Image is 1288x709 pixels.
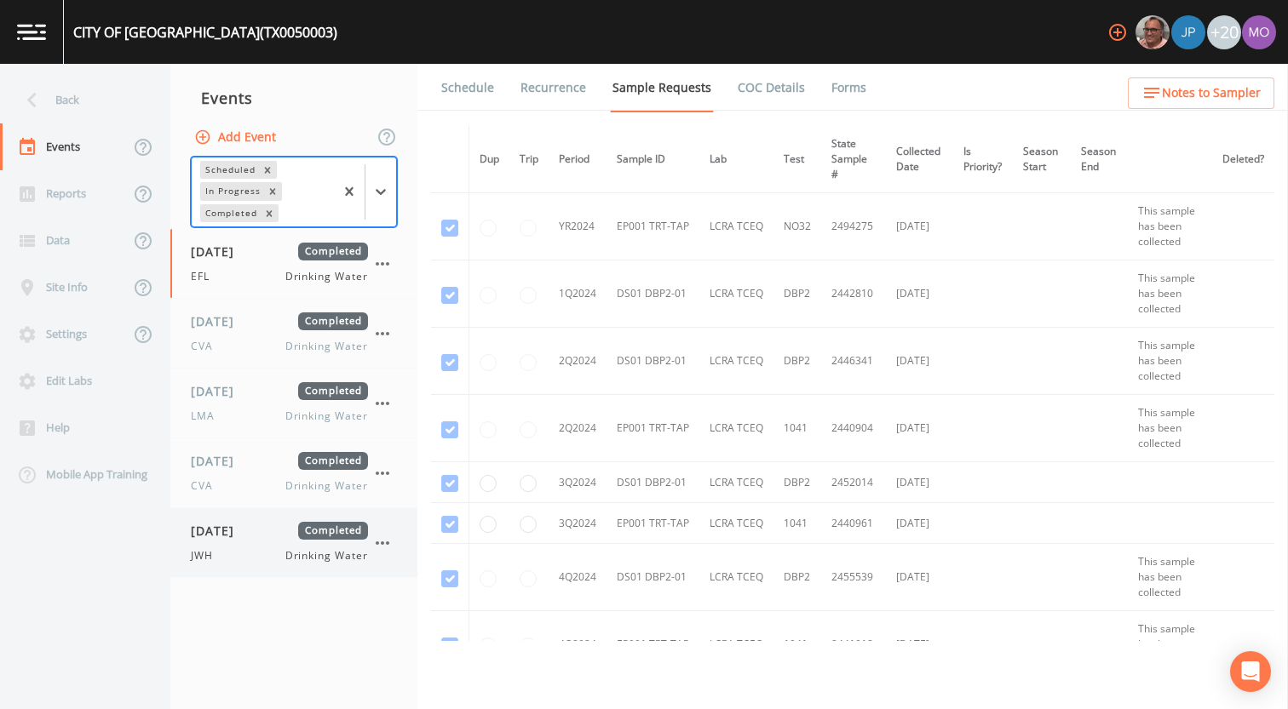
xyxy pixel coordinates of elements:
[821,193,886,260] td: 2494275
[285,269,368,284] span: Drinking Water
[886,126,953,193] th: Collected Date
[1207,15,1241,49] div: +20
[1128,611,1212,678] td: This sample has been collected
[170,508,417,578] a: [DATE]CompletedJWHDrinking Water
[263,182,282,200] div: Remove In Progress
[607,611,699,678] td: EP001 TRT-TAP
[607,544,699,611] td: DS01 DBP2-01
[821,395,886,462] td: 2440904
[191,312,246,330] span: [DATE]
[170,369,417,438] a: [DATE]CompletedLMADrinking Water
[439,64,497,111] a: Schedule
[518,64,589,111] a: Recurrence
[773,193,821,260] td: NO32
[549,126,607,193] th: Period
[773,126,821,193] th: Test
[191,122,283,153] button: Add Event
[1162,83,1261,104] span: Notes to Sampler
[1171,15,1205,49] img: 41241ef155101aa6d92a04480b0d0000
[886,503,953,544] td: [DATE]
[829,64,869,111] a: Forms
[170,77,417,119] div: Events
[298,522,368,540] span: Completed
[886,462,953,503] td: [DATE]
[549,503,607,544] td: 3Q2024
[699,462,773,503] td: LCRA TCEQ
[699,544,773,611] td: LCRA TCEQ
[191,382,246,400] span: [DATE]
[469,126,510,193] th: Dup
[886,328,953,395] td: [DATE]
[1128,193,1212,260] td: This sample has been collected
[1135,15,1170,49] div: Mike Franklin
[699,260,773,328] td: LCRA TCEQ
[607,503,699,544] td: EP001 TRT-TAP
[886,193,953,260] td: [DATE]
[821,544,886,611] td: 2455539
[549,611,607,678] td: 4Q2024
[886,611,953,678] td: [DATE]
[821,126,886,193] th: State Sample #
[1230,651,1271,692] div: Open Intercom Messenger
[773,544,821,611] td: DBP2
[191,269,220,284] span: EFL
[607,395,699,462] td: EP001 TRT-TAP
[549,328,607,395] td: 2Q2024
[1242,15,1276,49] img: 4e251478aba98ce068fb7eae8f78b90c
[821,260,886,328] td: 2442810
[886,260,953,328] td: [DATE]
[191,548,223,563] span: JWH
[260,204,279,222] div: Remove Completed
[699,193,773,260] td: LCRA TCEQ
[285,548,368,563] span: Drinking Water
[773,611,821,678] td: 1041
[953,126,1013,193] th: Is Priority?
[773,462,821,503] td: DBP2
[773,328,821,395] td: DBP2
[1013,126,1071,193] th: Season Start
[200,204,260,222] div: Completed
[200,182,263,200] div: In Progress
[191,243,246,260] span: [DATE]
[1128,260,1212,328] td: This sample has been collected
[886,544,953,611] td: [DATE]
[549,260,607,328] td: 1Q2024
[298,382,368,400] span: Completed
[191,478,223,494] span: CVA
[607,193,699,260] td: EP001 TRT-TAP
[1128,395,1212,462] td: This sample has been collected
[735,64,808,111] a: COC Details
[73,22,337,43] div: CITY OF [GEOGRAPHIC_DATA] (TX0050003)
[1128,544,1212,611] td: This sample has been collected
[191,409,225,424] span: LMA
[821,503,886,544] td: 2440961
[607,462,699,503] td: DS01 DBP2-01
[298,243,368,260] span: Completed
[509,126,549,193] th: Trip
[821,611,886,678] td: 2441018
[821,328,886,395] td: 2446341
[285,339,368,354] span: Drinking Water
[1128,77,1274,109] button: Notes to Sampler
[549,193,607,260] td: YR2024
[1128,328,1212,395] td: This sample has been collected
[191,339,223,354] span: CVA
[17,24,46,40] img: logo
[170,229,417,299] a: [DATE]CompletedEFLDrinking Water
[298,452,368,470] span: Completed
[607,260,699,328] td: DS01 DBP2-01
[607,126,699,193] th: Sample ID
[285,409,368,424] span: Drinking Water
[1136,15,1170,49] img: e2d790fa78825a4bb76dcb6ab311d44c
[549,462,607,503] td: 3Q2024
[1071,126,1128,193] th: Season End
[170,438,417,508] a: [DATE]CompletedCVADrinking Water
[886,395,953,462] td: [DATE]
[258,161,277,179] div: Remove Scheduled
[285,478,368,494] span: Drinking Water
[200,161,258,179] div: Scheduled
[699,126,773,193] th: Lab
[1212,126,1274,193] th: Deleted?
[773,503,821,544] td: 1041
[610,64,714,112] a: Sample Requests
